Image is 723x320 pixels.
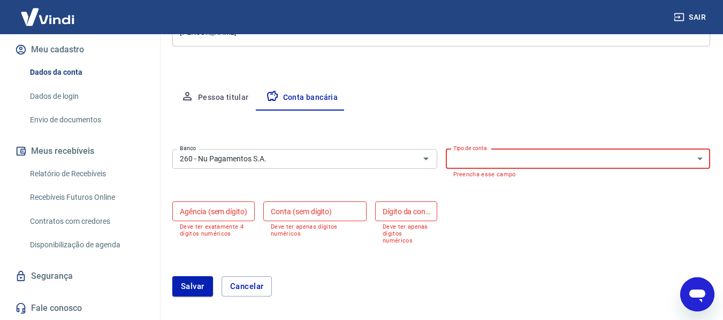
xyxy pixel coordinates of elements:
[680,277,714,311] iframe: Botão para abrir a janela de mensagens, conversa em andamento
[26,210,147,232] a: Contratos com credores
[672,7,710,27] button: Sair
[26,109,147,131] a: Envio de documentos
[26,163,147,185] a: Relatório de Recebíveis
[418,151,433,166] button: Abrir
[13,139,147,163] button: Meus recebíveis
[271,223,359,237] p: Deve ter apenas dígitos numéricos
[257,85,347,111] button: Conta bancária
[453,144,487,152] label: Tipo de conta
[13,264,147,288] a: Segurança
[222,276,272,296] button: Cancelar
[26,61,147,83] a: Dados da conta
[13,296,147,320] a: Fale conosco
[26,186,147,208] a: Recebíveis Futuros Online
[13,1,82,33] img: Vindi
[26,85,147,107] a: Dados de login
[172,85,257,111] button: Pessoa titular
[172,276,213,296] button: Salvar
[383,223,430,244] p: Deve ter apenas dígitos numéricos
[180,223,247,237] p: Deve ter exatamente 4 dígitos numéricos
[13,38,147,61] button: Meu cadastro
[453,171,703,178] p: Preencha esse campo
[26,234,147,256] a: Disponibilização de agenda
[180,144,196,152] label: Banco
